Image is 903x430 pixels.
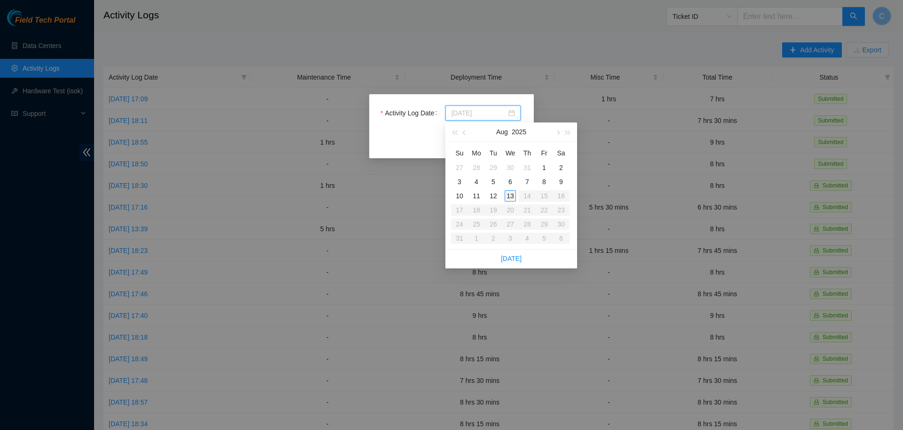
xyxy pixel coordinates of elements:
td: 2025-07-29 [485,161,502,175]
td: 2025-08-12 [485,189,502,203]
td: 2025-07-27 [451,161,468,175]
div: 6 [505,176,516,187]
th: Fr [536,146,553,161]
div: 5 [488,176,499,187]
td: 2025-08-13 [502,189,519,203]
td: 2025-07-31 [519,161,536,175]
td: 2025-08-10 [451,189,468,203]
div: 9 [555,176,567,187]
div: 13 [505,190,516,202]
div: 10 [454,190,465,202]
div: 12 [488,190,499,202]
td: 2025-08-03 [451,175,468,189]
div: 8 [539,176,550,187]
div: 7 [522,176,533,187]
th: Th [519,146,536,161]
div: 27 [454,162,465,173]
td: 2025-08-01 [536,161,553,175]
th: Tu [485,146,502,161]
td: 2025-08-05 [485,175,502,189]
div: 4 [471,176,482,187]
input: Activity Log Date [451,108,507,118]
td: 2025-08-07 [519,175,536,189]
div: 29 [488,162,499,173]
button: 2025 [512,122,526,141]
div: 11 [471,190,482,202]
td: 2025-08-08 [536,175,553,189]
th: Sa [553,146,570,161]
div: 2 [555,162,567,173]
td: 2025-07-28 [468,161,485,175]
button: Aug [496,122,508,141]
td: 2025-08-09 [553,175,570,189]
div: 1 [539,162,550,173]
td: 2025-08-02 [553,161,570,175]
div: 3 [454,176,465,187]
div: 31 [522,162,533,173]
td: 2025-08-06 [502,175,519,189]
td: 2025-07-30 [502,161,519,175]
label: Activity Log Date [380,105,441,121]
a: [DATE] [501,255,522,262]
th: We [502,146,519,161]
td: 2025-08-11 [468,189,485,203]
th: Mo [468,146,485,161]
td: 2025-08-04 [468,175,485,189]
div: 30 [505,162,516,173]
th: Su [451,146,468,161]
div: 28 [471,162,482,173]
